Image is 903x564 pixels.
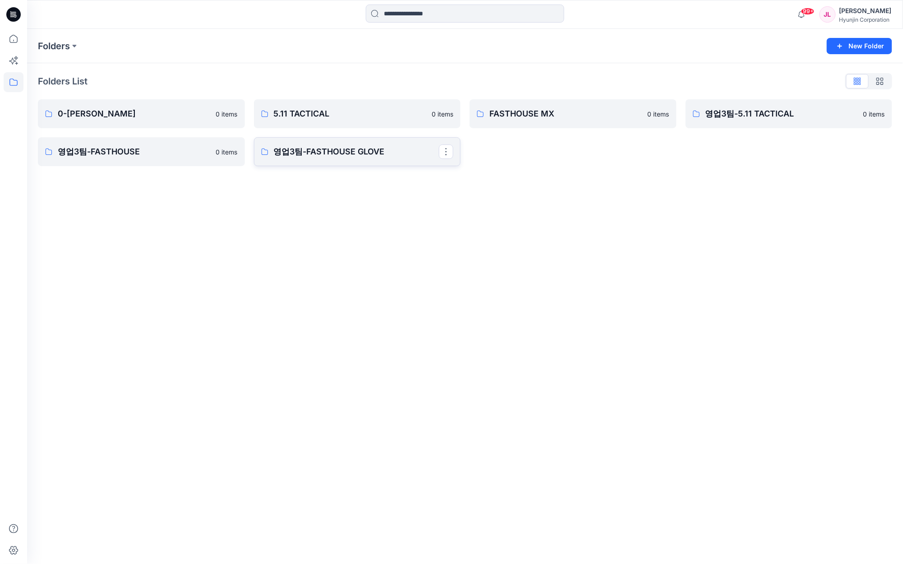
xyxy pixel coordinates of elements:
[863,109,885,119] p: 0 items
[839,5,892,16] div: [PERSON_NAME]
[216,147,238,157] p: 0 items
[801,8,815,15] span: 99+
[489,107,642,120] p: FASTHOUSE MX
[254,99,461,128] a: 5.11 TACTICAL0 items
[274,107,427,120] p: 5.11 TACTICAL
[820,6,836,23] div: JL
[274,145,439,158] p: 영업3팀-FASTHOUSE GLOVE
[648,109,669,119] p: 0 items
[839,16,892,23] div: Hyunjin Corporation
[38,99,245,128] a: 0-[PERSON_NAME]0 items
[38,40,70,52] a: Folders
[38,137,245,166] a: 영업3팀-FASTHOUSE0 items
[827,38,892,54] button: New Folder
[470,99,677,128] a: FASTHOUSE MX0 items
[58,107,211,120] p: 0-[PERSON_NAME]
[58,145,211,158] p: 영업3팀-FASTHOUSE
[686,99,893,128] a: 영업3팀-5.11 TACTICAL0 items
[705,107,858,120] p: 영업3팀-5.11 TACTICAL
[216,109,238,119] p: 0 items
[432,109,453,119] p: 0 items
[38,75,88,88] p: Folders List
[254,137,461,166] a: 영업3팀-FASTHOUSE GLOVE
